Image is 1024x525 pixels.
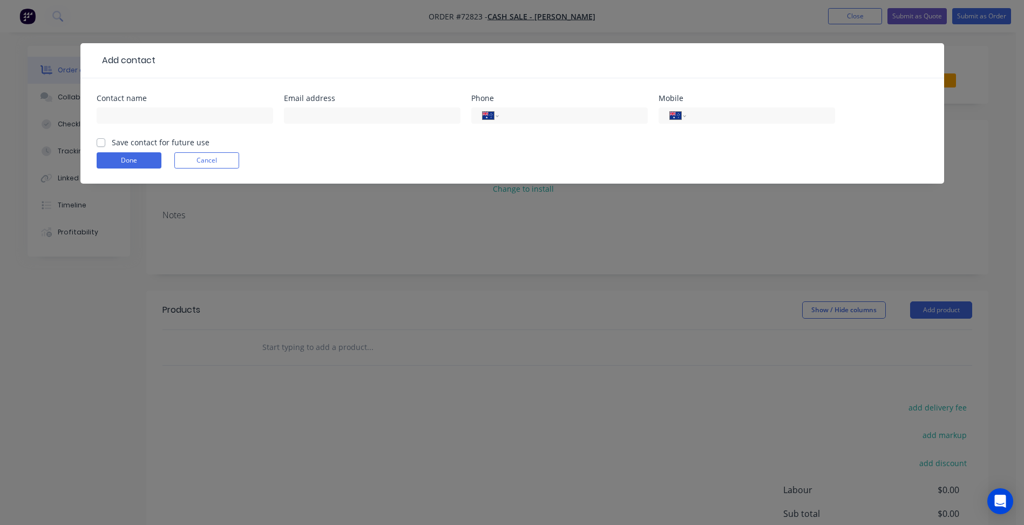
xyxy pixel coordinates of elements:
[471,95,648,102] div: Phone
[112,137,209,148] label: Save contact for future use
[174,152,239,169] button: Cancel
[97,95,273,102] div: Contact name
[97,152,161,169] button: Done
[987,488,1013,514] div: Open Intercom Messenger
[97,54,155,67] div: Add contact
[659,95,835,102] div: Mobile
[284,95,460,102] div: Email address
